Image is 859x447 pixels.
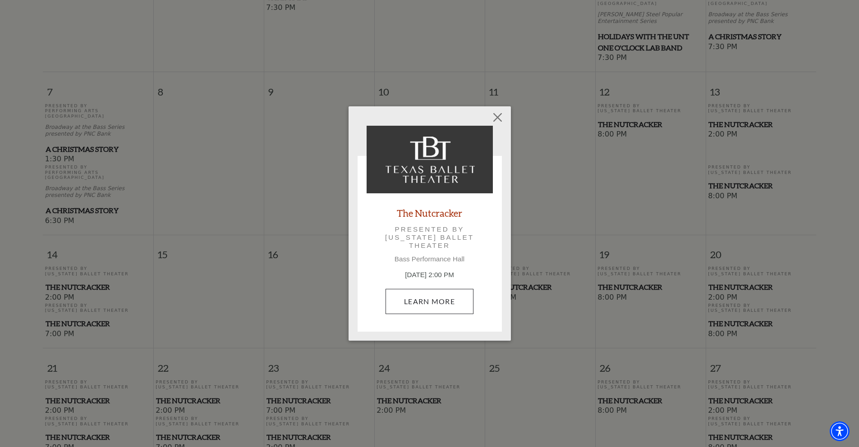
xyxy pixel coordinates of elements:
[367,255,493,263] p: Bass Performance Hall
[379,225,480,250] p: Presented by [US_STATE] Ballet Theater
[489,109,506,126] button: Close
[830,421,850,441] div: Accessibility Menu
[397,207,462,219] a: The Nutcracker
[386,289,473,314] a: December 13, 2:00 PM Learn More
[367,126,493,193] img: The Nutcracker
[367,270,493,280] p: [DATE] 2:00 PM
